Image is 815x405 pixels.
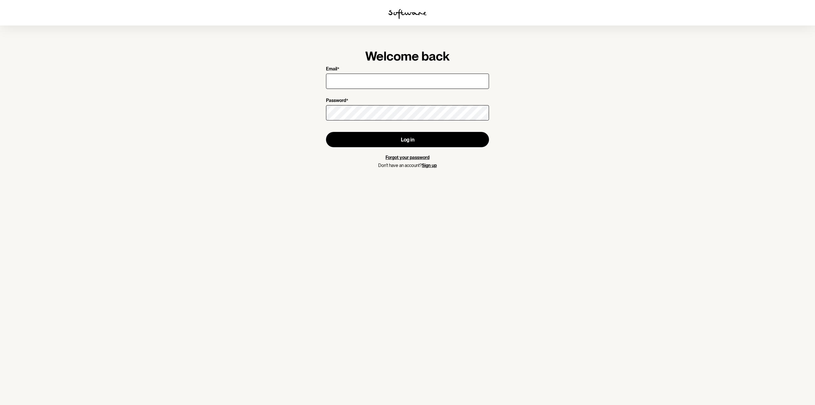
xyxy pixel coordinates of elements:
[326,48,489,64] h1: Welcome back
[326,132,489,147] button: Log in
[326,66,337,72] p: Email
[422,163,437,168] a: Sign up
[386,155,429,160] a: Forgot your password
[326,163,489,168] p: Don't have an account?
[326,98,346,104] p: Password
[388,9,427,19] img: software logo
